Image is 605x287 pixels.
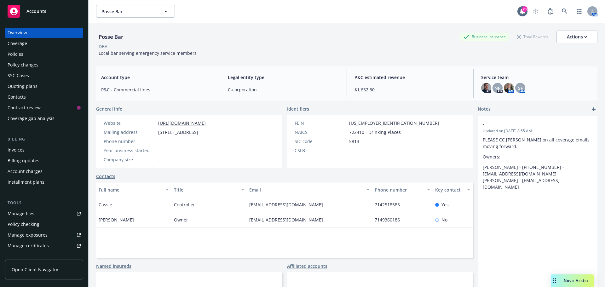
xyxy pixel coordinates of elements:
[96,182,171,197] button: Full name
[5,166,83,176] a: Account charges
[8,49,23,59] div: Policies
[158,120,206,126] a: [URL][DOMAIN_NAME]
[522,6,527,12] div: 20
[8,241,49,251] div: Manage certificates
[529,5,542,18] a: Start snowing
[174,216,188,223] span: Owner
[8,71,29,81] div: SSC Cases
[5,81,83,91] a: Quoting plans
[483,121,576,127] span: -
[5,251,83,261] a: Manage claims
[372,182,432,197] button: Phone number
[295,147,347,154] div: CSLB
[8,251,39,261] div: Manage claims
[8,81,37,91] div: Quoting plans
[5,71,83,81] a: SSC Cases
[104,138,156,145] div: Phone number
[551,274,594,287] button: Nova Assist
[349,138,359,145] span: 5813
[435,187,463,193] div: Key contact
[567,31,587,43] div: Actions
[354,74,466,81] span: P&C estimated revenue
[349,129,401,135] span: 722410 - Drinking Places
[5,49,83,59] a: Policies
[5,3,83,20] a: Accounts
[483,164,592,190] p: [PERSON_NAME] - [PHONE_NUMBER] - [EMAIL_ADDRESS][DOMAIN_NAME] [PERSON_NAME] - [EMAIL_ADDRESS][DOM...
[8,209,34,219] div: Manage files
[494,85,501,91] span: NP
[478,116,597,195] div: -Updated on [DATE] 8:55 AMPLEASE CC [PERSON_NAME] on all coverage emails moving forward.Owners:[P...
[96,5,175,18] button: Posse Bar
[5,219,83,229] a: Policy checking
[101,74,212,81] span: Account type
[8,103,41,113] div: Contract review
[441,201,449,208] span: Yes
[433,182,473,197] button: Key contact
[483,153,592,160] p: Owners:
[518,85,523,91] span: SF
[174,201,195,208] span: Controller
[504,83,514,93] img: photo
[375,202,405,208] a: 7142518585
[99,201,115,208] span: Cassie .
[8,177,44,187] div: Installment plans
[551,274,559,287] div: Drag to move
[96,173,115,180] a: Contacts
[295,138,347,145] div: SIC code
[5,38,83,49] a: Coverage
[5,145,83,155] a: Invoices
[478,106,491,113] span: Notes
[441,216,447,223] span: No
[99,216,134,223] span: [PERSON_NAME]
[99,50,197,56] span: Local bar serving emergency service members
[104,129,156,135] div: Mailing address
[481,74,592,81] span: Service team
[247,182,372,197] button: Email
[8,156,39,166] div: Billing updates
[590,106,597,113] a: add
[174,187,237,193] div: Title
[5,28,83,38] a: Overview
[556,31,597,43] button: Actions
[104,156,156,163] div: Company size
[228,74,339,81] span: Legal entity type
[158,138,160,145] span: -
[96,106,123,112] span: General info
[375,187,423,193] div: Phone number
[5,209,83,219] a: Manage files
[573,5,585,18] a: Switch app
[5,136,83,142] div: Billing
[375,217,405,223] a: 7149360186
[249,187,363,193] div: Email
[5,60,83,70] a: Policy changes
[96,263,131,269] a: Named insureds
[514,33,551,41] div: Total Rewards
[26,9,46,14] span: Accounts
[544,5,556,18] a: Report a Bug
[5,113,83,123] a: Coverage gap analysis
[5,230,83,240] span: Manage exposures
[8,230,48,240] div: Manage exposures
[5,156,83,166] a: Billing updates
[158,129,198,135] span: [STREET_ADDRESS]
[101,8,156,15] span: Posse Bar
[349,120,439,126] span: [US_EMPLOYER_IDENTIFICATION_NUMBER]
[5,103,83,113] a: Contract review
[5,241,83,251] a: Manage certificates
[5,177,83,187] a: Installment plans
[287,106,309,112] span: Identifiers
[287,263,327,269] a: Affiliated accounts
[564,278,589,283] span: Nova Assist
[558,5,571,18] a: Search
[483,128,592,134] span: Updated on [DATE] 8:55 AM
[295,120,347,126] div: FEIN
[171,182,247,197] button: Title
[349,147,351,154] span: -
[12,266,59,273] span: Open Client Navigator
[8,219,39,229] div: Policy checking
[460,33,509,41] div: Business Insurance
[104,147,156,154] div: Year business started
[5,200,83,206] div: Tools
[8,60,38,70] div: Policy changes
[104,120,156,126] div: Website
